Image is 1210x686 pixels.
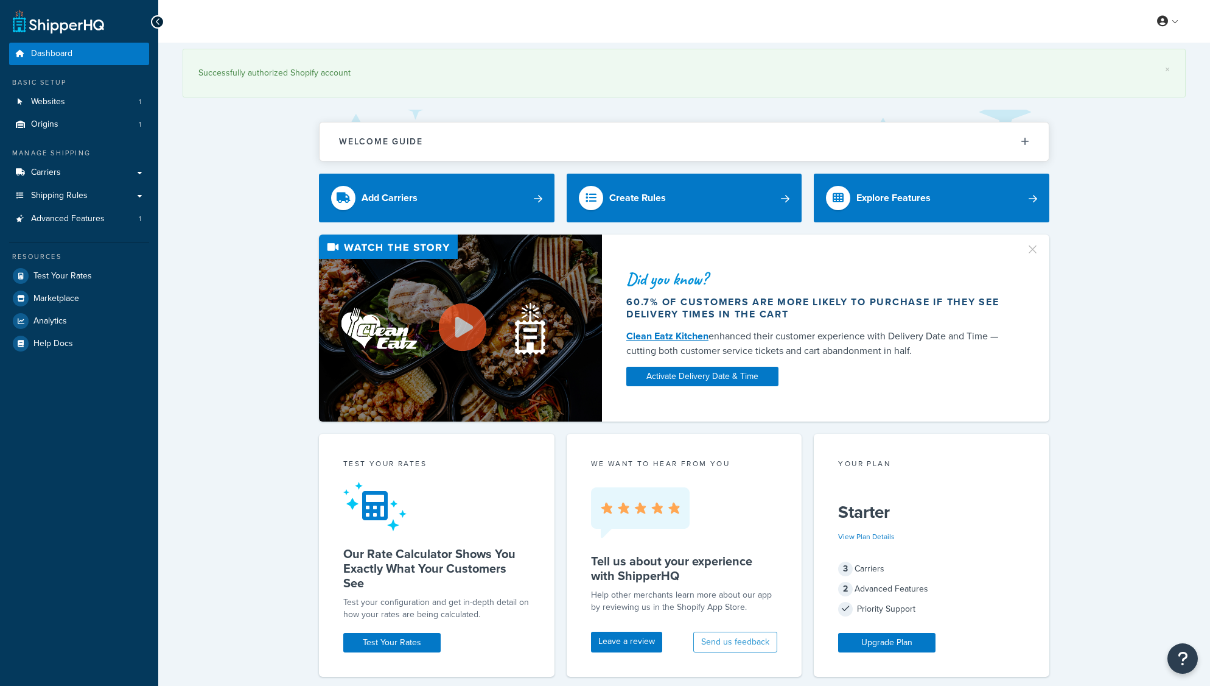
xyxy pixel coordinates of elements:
[33,271,92,281] span: Test Your Rates
[9,113,149,136] a: Origins1
[9,310,149,332] a: Analytics
[1165,65,1170,74] a: ×
[339,137,423,146] h2: Welcome Guide
[838,560,1025,578] div: Carriers
[31,49,72,59] span: Dashboard
[609,189,666,207] div: Create Rules
[838,582,853,596] span: 2
[9,43,149,65] a: Dashboard
[838,633,935,652] a: Upgrade Plan
[139,119,141,130] span: 1
[9,91,149,113] li: Websites
[814,174,1049,222] a: Explore Features
[9,208,149,230] li: Advanced Features
[838,581,1025,598] div: Advanced Features
[9,77,149,88] div: Basic Setup
[343,546,530,590] h5: Our Rate Calculator Shows You Exactly What Your Customers See
[9,91,149,113] a: Websites1
[591,458,778,469] p: we want to hear from you
[31,97,65,107] span: Websites
[626,329,1011,358] div: enhanced their customer experience with Delivery Date and Time — cutting both customer service ti...
[856,189,931,207] div: Explore Features
[31,214,105,224] span: Advanced Features
[838,562,853,576] span: 3
[626,367,778,386] a: Activate Delivery Date & Time
[343,596,530,621] div: Test your configuration and get in-depth detail on how your rates are being calculated.
[33,316,67,327] span: Analytics
[591,632,662,652] a: Leave a review
[626,271,1011,288] div: Did you know?
[33,339,73,349] span: Help Docs
[319,174,554,222] a: Add Carriers
[693,632,777,652] button: Send us feedback
[139,97,141,107] span: 1
[319,235,602,422] img: Video thumbnail
[31,168,61,178] span: Carriers
[838,531,895,542] a: View Plan Details
[9,113,149,136] li: Origins
[33,294,79,304] span: Marketplace
[9,265,149,287] a: Test Your Rates
[9,288,149,309] a: Marketplace
[626,329,708,343] a: Clean Eatz Kitchen
[838,458,1025,472] div: Your Plan
[9,252,149,262] div: Resources
[838,601,1025,618] div: Priority Support
[9,333,149,355] a: Help Docs
[362,189,418,207] div: Add Carriers
[1167,643,1198,674] button: Open Resource Center
[343,458,530,472] div: Test your rates
[9,161,149,184] a: Carriers
[198,65,1170,82] div: Successfully authorized Shopify account
[31,119,58,130] span: Origins
[9,148,149,158] div: Manage Shipping
[591,554,778,583] h5: Tell us about your experience with ShipperHQ
[31,191,88,201] span: Shipping Rules
[343,633,441,652] a: Test Your Rates
[9,185,149,207] a: Shipping Rules
[626,296,1011,320] div: 60.7% of customers are more likely to purchase if they see delivery times in the cart
[9,208,149,230] a: Advanced Features1
[567,174,802,222] a: Create Rules
[838,503,1025,522] h5: Starter
[320,122,1049,161] button: Welcome Guide
[139,214,141,224] span: 1
[591,589,778,614] p: Help other merchants learn more about our app by reviewing us in the Shopify App Store.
